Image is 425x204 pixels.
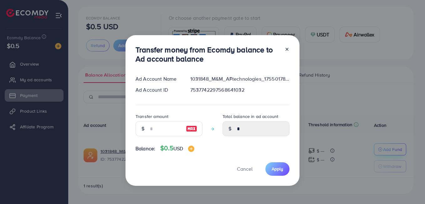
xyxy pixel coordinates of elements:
[188,146,194,152] img: image
[185,75,294,83] div: 1031848_M&M_AFtechnologies_1755017813449
[136,113,168,120] label: Transfer amount
[131,75,185,83] div: Ad Account Name
[173,145,183,152] span: USD
[186,125,197,132] img: image
[131,86,185,94] div: Ad Account ID
[265,162,289,176] button: Apply
[160,144,194,152] h4: $0.5
[136,145,155,152] span: Balance:
[136,45,279,63] h3: Transfer money from Ecomdy balance to Ad account balance
[229,162,260,176] button: Cancel
[185,86,294,94] div: 7537742297568641032
[272,166,283,172] span: Apply
[237,165,253,172] span: Cancel
[223,113,278,120] label: Total balance in ad account
[398,176,420,199] iframe: Chat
